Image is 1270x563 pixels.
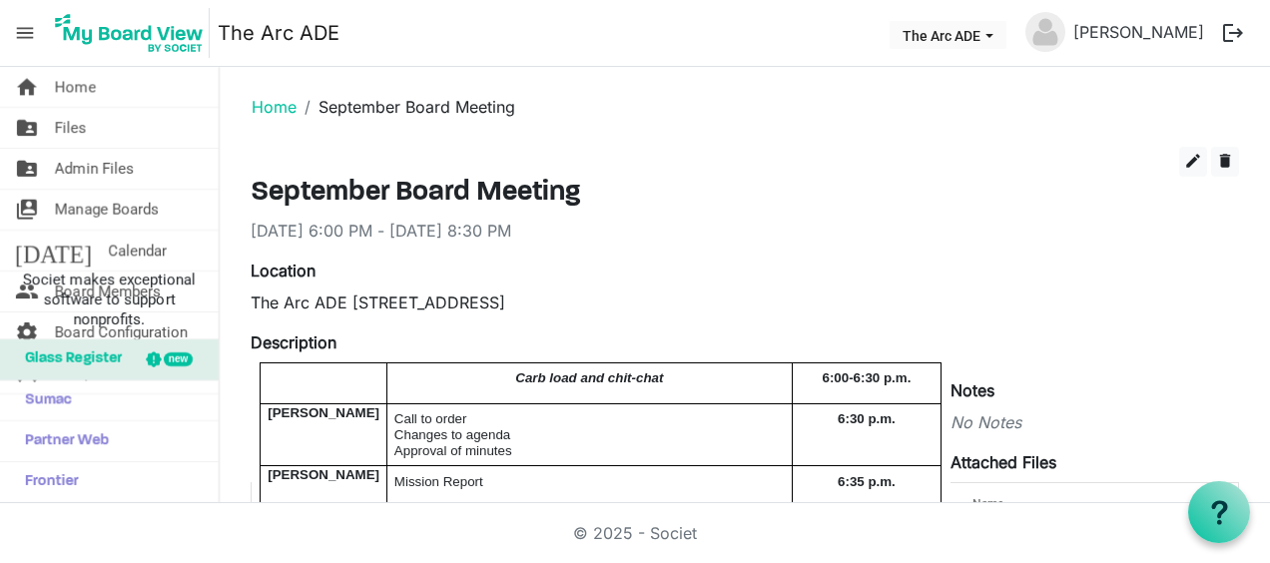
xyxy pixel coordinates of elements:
[15,339,122,379] span: Glass Register
[15,462,79,502] span: Frontier
[573,523,697,543] a: © 2025 - Societ
[55,190,159,230] span: Manage Boards
[951,450,1056,474] label: Attached Files
[251,410,1239,434] div: No Notes
[951,378,994,402] label: Notes
[394,474,483,489] span: Mission Report
[394,427,510,442] span: Changes to agenda
[297,95,515,119] li: September Board Meeting
[268,405,379,420] span: [PERSON_NAME]
[251,219,1239,243] div: [DATE] 6:00 PM - [DATE] 8:30 PM
[251,330,336,354] label: Description
[15,380,72,420] span: Sumac
[15,67,39,107] span: home
[1212,12,1254,54] button: logout
[1179,147,1207,177] button: edit
[108,231,167,271] span: Calendar
[6,14,44,52] span: menu
[394,443,512,458] span: Approval of minutes
[9,270,210,329] span: Societ makes exceptional software to support nonprofits.
[164,352,193,366] div: new
[251,290,1239,314] div: The Arc ADE [STREET_ADDRESS]
[1025,12,1065,52] img: no-profile-picture.svg
[55,149,134,189] span: Admin Files
[15,190,39,230] span: switch_account
[394,411,467,426] span: Call to order
[268,467,379,482] span: [PERSON_NAME]
[15,231,92,271] span: [DATE]
[1211,147,1239,177] button: delete
[55,67,96,107] span: Home
[252,97,297,117] a: Home
[218,13,339,53] a: The Arc ADE
[251,177,1239,211] h3: September Board Meeting
[1184,152,1202,170] span: edit
[972,497,1003,511] span: Name
[49,8,210,58] img: My Board View Logo
[49,8,218,58] a: My Board View Logo
[838,411,896,426] span: 6:30 p.m.
[838,474,896,489] span: 6:35 p.m.
[1216,152,1234,170] span: delete
[15,421,109,461] span: Partner Web
[890,21,1006,49] button: The Arc ADE dropdownbutton
[251,259,316,282] label: Location
[15,149,39,189] span: folder_shared
[15,108,39,148] span: folder_shared
[55,108,87,148] span: Files
[822,370,911,385] span: 6:00-6:30 p.m.
[1065,12,1212,52] a: [PERSON_NAME]
[515,370,663,385] span: Carb load and chit-chat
